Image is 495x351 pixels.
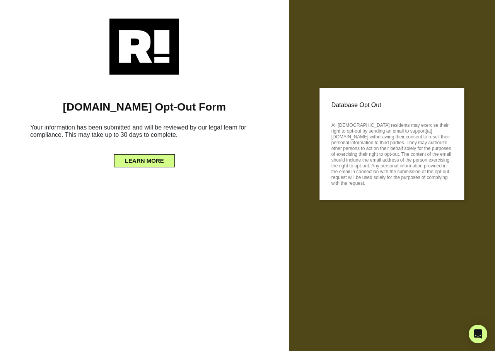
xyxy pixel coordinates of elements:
a: LEARN MORE [114,155,175,162]
img: Retention.com [109,19,179,75]
p: Database Opt Out [331,99,452,111]
div: Open Intercom Messenger [469,325,487,343]
h1: [DOMAIN_NAME] Opt-Out Form [12,101,277,114]
p: All [DEMOGRAPHIC_DATA] residents may exercise their right to opt-out by sending an email to suppo... [331,120,452,186]
h6: Your information has been submitted and will be reviewed by our legal team for compliance. This m... [12,121,277,145]
button: LEARN MORE [114,154,175,167]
